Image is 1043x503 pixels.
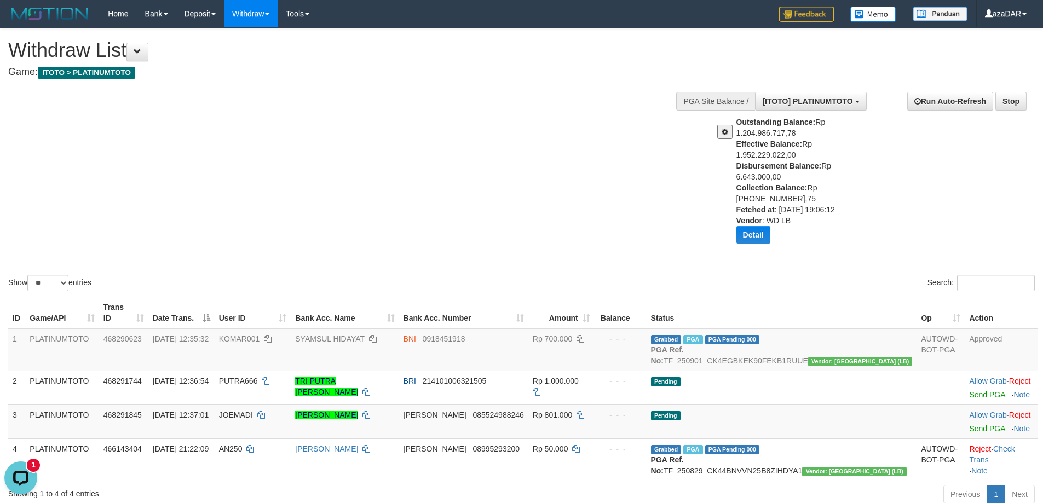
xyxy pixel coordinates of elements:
td: · [965,404,1038,438]
a: Reject [1009,411,1031,419]
button: Open LiveChat chat widget [4,4,37,37]
th: Op: activate to sort column ascending [917,297,965,328]
span: AN250 [219,444,243,453]
a: Run Auto-Refresh [907,92,993,111]
td: · [965,371,1038,404]
b: Collection Balance: [736,183,808,192]
span: 468290623 [103,334,142,343]
span: Marked by azaksrplatinum [683,445,702,454]
button: [ITOTO] PLATINUMTOTO [755,92,866,111]
td: TF_250829_CK44BNVVN25B8ZIHDYA1 [647,438,917,481]
th: Bank Acc. Number: activate to sort column ascending [399,297,528,328]
td: PLATINUMTOTO [25,438,99,481]
span: 468291744 [103,377,142,385]
a: Note [1013,390,1030,399]
a: Allow Grab [969,411,1006,419]
span: Pending [651,411,681,420]
span: [DATE] 12:37:01 [153,411,209,419]
th: ID [8,297,25,328]
div: Rp 1.204.986.717,78 Rp 1.952.229.022,00 Rp 6.643.000,00 Rp [PHONE_NUMBER],75 : [DATE] 19:06:12 : ... [736,117,872,252]
span: Pending [651,377,681,386]
span: Vendor URL: https://dashboard.q2checkout.com/secure [802,467,907,476]
td: Approved [965,328,1038,371]
span: Copy 085524988246 to clipboard [472,411,523,419]
span: BNI [404,334,416,343]
a: Send PGA [969,390,1005,399]
td: TF_250901_CK4EGBKEK90FEKB1RUUE [647,328,917,371]
input: Search: [957,275,1035,291]
div: new message indicator [27,2,40,15]
label: Search: [927,275,1035,291]
td: AUTOWD-BOT-PGA [917,328,965,371]
b: Disbursement Balance: [736,161,822,170]
b: PGA Ref. No: [651,345,684,365]
div: - - - [599,375,642,386]
span: BRI [404,377,416,385]
span: [DATE] 12:35:32 [153,334,209,343]
div: - - - [599,333,642,344]
div: - - - [599,409,642,420]
td: 2 [8,371,25,404]
img: Feedback.jpg [779,7,834,22]
b: Vendor [736,216,762,225]
th: Balance [595,297,647,328]
b: PGA Ref. No: [651,455,684,475]
span: Marked by azaksrplatinum [683,335,702,344]
span: Copy 214101006321505 to clipboard [423,377,487,385]
div: - - - [599,443,642,454]
span: PGA Pending [705,335,760,344]
a: Reject [969,444,991,453]
a: SYAMSUL HIDAYAT [295,334,365,343]
div: PGA Site Balance / [676,92,755,111]
th: Trans ID: activate to sort column ascending [99,297,148,328]
th: Amount: activate to sort column ascending [528,297,595,328]
span: · [969,411,1009,419]
span: Copy 08995293200 to clipboard [472,444,520,453]
div: Showing 1 to 4 of 4 entries [8,484,427,499]
h4: Game: [8,67,684,78]
b: Outstanding Balance: [736,118,816,126]
select: Showentries [27,275,68,291]
th: User ID: activate to sort column ascending [215,297,291,328]
button: Detail [736,226,770,244]
th: Date Trans.: activate to sort column descending [148,297,215,328]
td: AUTOWD-BOT-PGA [917,438,965,481]
span: Grabbed [651,445,682,454]
b: Effective Balance: [736,140,803,148]
a: Send PGA [969,424,1005,433]
span: [ITOTO] PLATINUMTOTO [762,97,852,106]
a: Check Trans [969,444,1015,464]
td: 1 [8,328,25,371]
th: Bank Acc. Name: activate to sort column ascending [291,297,399,328]
span: · [969,377,1009,385]
span: Rp 50.000 [533,444,568,453]
span: Rp 801.000 [533,411,572,419]
span: Rp 700.000 [533,334,572,343]
span: 468291845 [103,411,142,419]
th: Status [647,297,917,328]
span: [PERSON_NAME] [404,411,466,419]
a: Note [1013,424,1030,433]
td: PLATINUMTOTO [25,371,99,404]
span: Grabbed [651,335,682,344]
span: KOMAR001 [219,334,260,343]
td: · · [965,438,1038,481]
span: [DATE] 12:36:54 [153,377,209,385]
a: Stop [995,92,1027,111]
a: [PERSON_NAME] [295,411,358,419]
img: panduan.png [913,7,967,21]
td: PLATINUMTOTO [25,328,99,371]
a: [PERSON_NAME] [295,444,358,453]
td: 3 [8,404,25,438]
span: 466143404 [103,444,142,453]
a: Allow Grab [969,377,1006,385]
b: Fetched at [736,205,775,214]
span: PGA Pending [705,445,760,454]
td: 4 [8,438,25,481]
td: PLATINUMTOTO [25,404,99,438]
label: Show entries [8,275,91,291]
th: Game/API: activate to sort column ascending [25,297,99,328]
span: ITOTO > PLATINUMTOTO [38,67,135,79]
a: Note [971,466,988,475]
h1: Withdraw List [8,39,684,61]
